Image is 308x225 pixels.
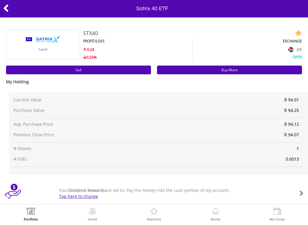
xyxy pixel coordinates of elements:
span: R 94.25 [284,107,299,113]
span: # Shares [14,146,159,152]
img: TFSA.STX40.png [20,29,66,60]
img: Watchlist [149,208,159,216]
a: Buy More [157,66,302,74]
a: Portfolio [24,208,38,221]
label: Portfolio [24,217,38,221]
div: OPEN [193,54,302,60]
a: My Funds [269,208,285,221]
img: flag [288,47,294,52]
a: Watchlist [147,208,161,221]
label: Watchlist [147,217,161,221]
b: Dividend Rewards [68,187,105,193]
span: Purchase Value [14,107,134,113]
a: Sell [6,66,151,74]
div: EXCHANGE [193,39,302,44]
span: R 94.07 [284,132,299,137]
img: watchlist [295,29,302,37]
span: # FSRs [14,156,159,162]
div: STX40 [83,29,247,37]
label: Notify [211,217,220,221]
span: JSE [297,47,302,52]
span: 0.0013 [159,156,303,162]
label: Invest [88,217,97,221]
div: PROFIT/LOSS [83,39,192,44]
span: Avg. Purchase Price [14,121,159,127]
span: 1 [159,146,303,152]
span: R 94.12 [284,121,299,127]
a: Invest [88,208,97,221]
div: 0.25% [83,54,192,60]
img: Invest Now [88,208,97,216]
img: View Notifications [211,208,220,216]
img: View Funds [273,208,282,216]
a: Tap here to change [59,193,98,199]
div: Your are set to: Pay the money into the cash portion of my account. [54,187,279,199]
img: View Portfolio [26,208,35,216]
a: Notify [211,208,220,221]
span: R 0.24 [84,47,94,52]
span: R 94.01 [284,97,299,103]
span: Previous Close Price [14,132,159,138]
label: My Funds [269,217,285,221]
span: Current Value [14,97,134,103]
